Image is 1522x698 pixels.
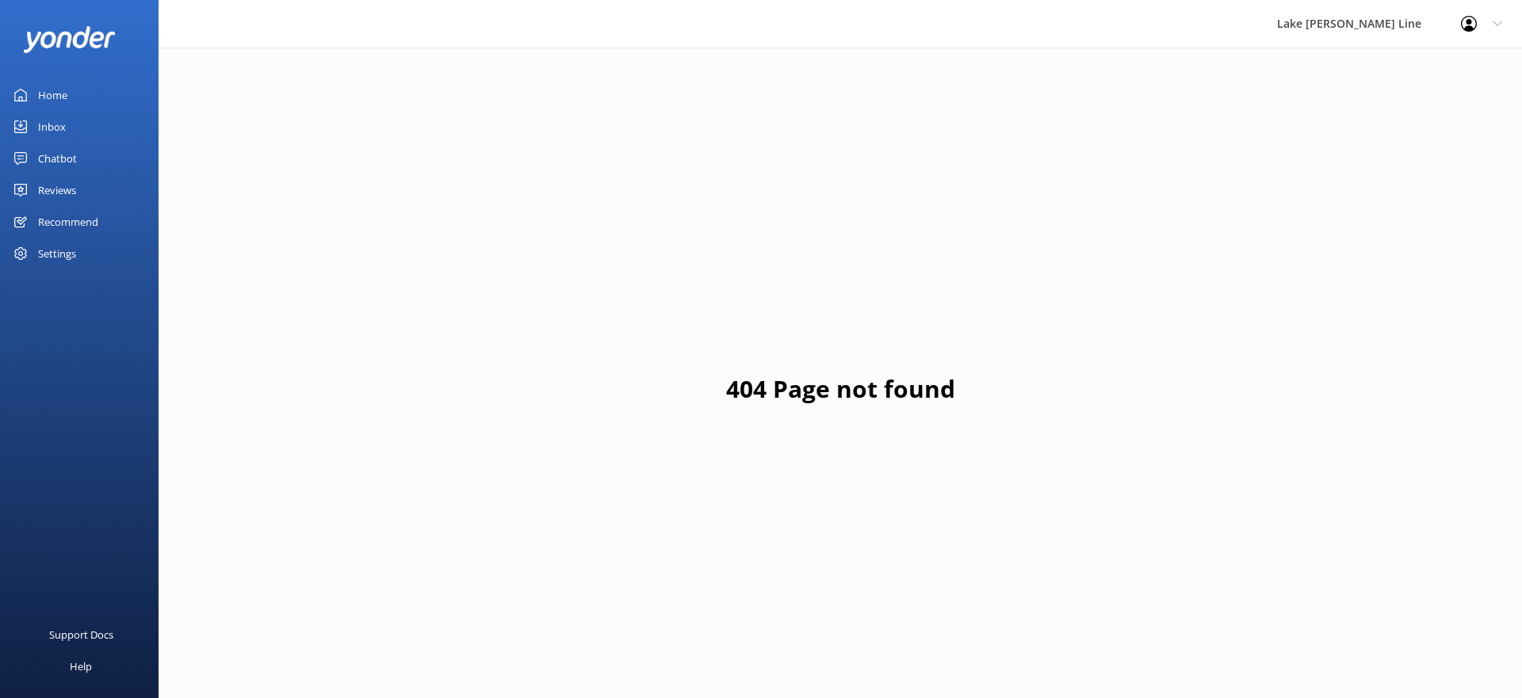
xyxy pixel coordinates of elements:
[38,111,66,143] div: Inbox
[49,619,113,650] div: Support Docs
[38,174,76,206] div: Reviews
[70,650,92,682] div: Help
[38,206,98,238] div: Recommend
[38,238,76,269] div: Settings
[24,26,115,52] img: yonder-white-logo.png
[726,370,955,408] h1: 404 Page not found
[38,143,77,174] div: Chatbot
[38,79,67,111] div: Home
